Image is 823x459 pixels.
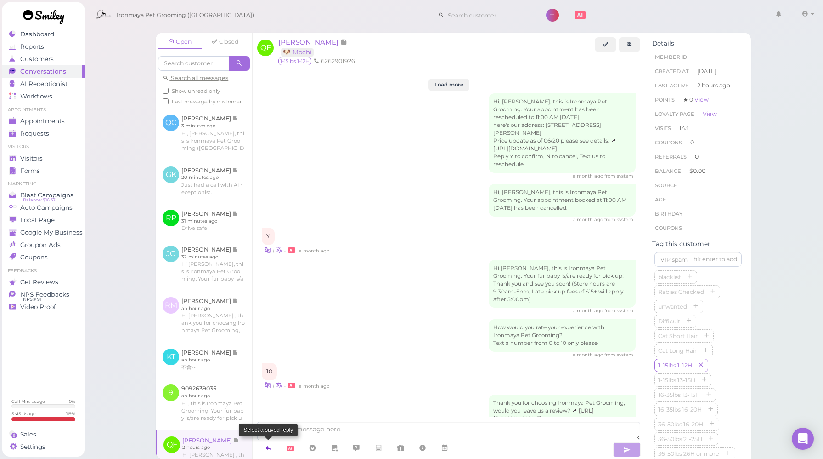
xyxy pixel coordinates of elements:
[20,204,73,212] span: Auto Campaigns
[656,333,699,339] span: Cat Short Hair
[654,252,742,267] input: VIP,spam
[203,35,247,49] a: Closed
[2,276,85,288] a: Get Reviews
[655,182,677,189] span: Source
[20,30,54,38] span: Dashboard
[2,239,85,251] a: Groupon Ads
[655,154,687,160] span: Referrals
[2,189,85,201] a: Blast Campaigns Balance: $16.37
[20,241,61,249] span: Groupon Ads
[656,377,697,384] span: 1-15lbs 13-15H
[20,92,52,100] span: Workflows
[655,211,682,217] span: Birthday
[278,57,311,65] span: 1-15lbs 1-12H
[299,248,329,254] span: 07/25/2025 11:16am
[163,98,169,104] input: Last message by customer
[20,303,56,311] span: Video Proof
[683,96,709,103] span: ★ 0
[20,430,36,438] span: Sales
[604,217,633,223] span: from system
[20,216,55,224] span: Local Page
[655,168,682,174] span: Balance
[278,38,340,46] span: [PERSON_NAME]
[655,196,666,203] span: age
[652,121,744,136] li: 143
[23,296,41,303] span: NPS® 91
[573,308,604,314] span: 07/25/2025 01:11pm
[655,82,689,89] span: Last Active
[652,135,744,150] li: 0
[2,28,85,40] a: Dashboard
[2,268,85,274] li: Feedbacks
[489,93,636,173] div: Hi, [PERSON_NAME], this is Ironmaya Pet Grooming. Your appointment has been rescheduled to 11:00 ...
[262,363,277,380] div: 10
[2,251,85,264] a: Coupons
[655,111,694,117] span: Loyalty page
[604,308,633,314] span: from system
[656,450,721,457] span: 36-50lbs 26H or more
[652,240,744,248] div: Tag this customer
[656,421,705,428] span: 36-50lbs 16-20H
[703,110,717,117] a: View
[163,75,228,81] a: Search all messages
[445,8,534,23] input: Search customer
[573,352,604,358] span: 07/25/2025 02:27pm
[2,214,85,226] a: Local Page
[340,38,347,46] span: Note
[2,152,85,165] a: Visitors
[573,173,604,179] span: 07/25/2025 11:09am
[20,253,48,261] span: Coupons
[2,201,85,214] a: Auto Campaigns
[656,362,694,369] span: 1-15lbs 1-12H
[655,139,682,146] span: Coupons
[20,278,58,286] span: Get Reviews
[2,53,85,65] a: Customers
[299,383,329,389] span: 07/25/2025 02:46pm
[11,411,36,417] div: SMS Usage
[656,347,699,354] span: Cat Long Hair
[792,428,814,450] div: Open Intercom Messenger
[604,352,633,358] span: from system
[2,143,85,150] li: Visitors
[172,88,220,94] span: Show unread only
[656,303,689,310] span: unwanted
[2,441,85,453] a: Settings
[20,229,83,236] span: Google My Business
[2,40,85,53] a: Reports
[158,35,202,49] a: Open
[117,2,254,28] span: Ironmaya Pet Grooming ([GEOGRAPHIC_DATA])
[656,274,683,281] span: blacklist
[11,398,45,404] div: Call Min. Usage
[20,191,73,199] span: Blast Campaigns
[20,55,54,63] span: Customers
[652,40,744,47] div: Details
[2,288,85,301] a: NPS Feedbacks NPS® 91
[656,391,702,398] span: 16-35lbs 13-15H
[278,38,347,56] a: [PERSON_NAME] 🐶 Mochi
[273,383,274,389] i: |
[489,260,636,308] div: Hi [PERSON_NAME], this is Ironmaya Pet Grooming. Your fur baby is/are ready for pick up! Thank yo...
[655,97,675,103] span: Points
[2,107,85,113] li: Appointments
[2,165,85,177] a: Forms
[428,79,469,91] button: Load more
[693,255,737,264] div: hit enter to add
[69,398,75,404] div: 0 %
[66,411,75,417] div: 119 %
[2,115,85,127] a: Appointments
[652,149,744,164] li: 0
[656,288,706,295] span: Rabies Checked
[20,117,65,125] span: Appointments
[489,184,636,217] div: Hi, [PERSON_NAME], this is Ironmaya Pet Grooming. Your appointment booked at 11:00 AM [DATE] has ...
[172,98,242,105] span: Last message by customer
[257,40,274,56] span: QF
[20,68,66,75] span: Conversations
[158,56,229,71] input: Search customer
[697,67,716,75] span: [DATE]
[655,54,687,60] span: Member ID
[2,65,85,78] a: Conversations
[2,127,85,140] a: Requests
[20,167,40,175] span: Forms
[23,196,56,204] span: Balance: $16.37
[273,248,274,254] i: |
